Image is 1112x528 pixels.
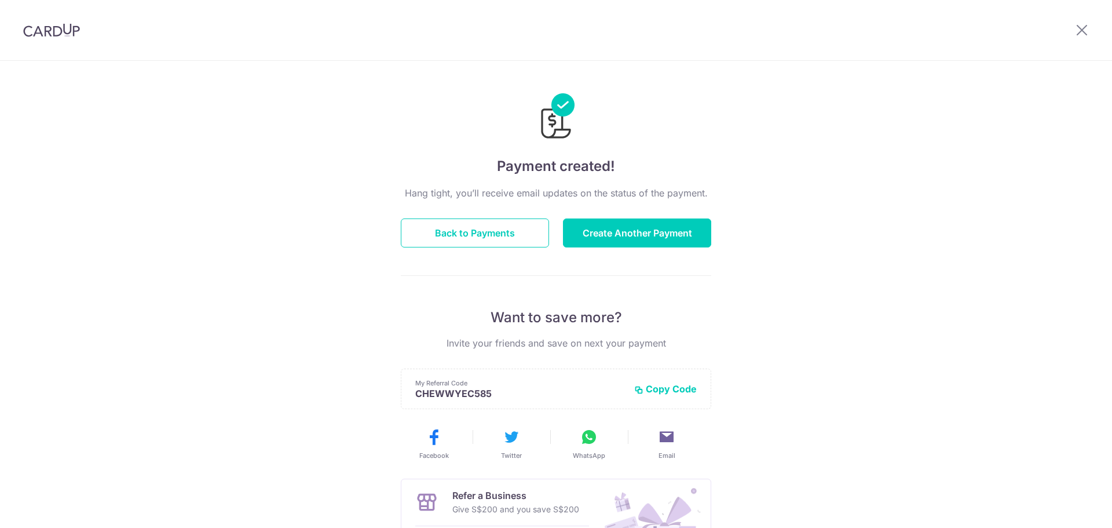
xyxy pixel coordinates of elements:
[563,219,711,247] button: Create Another Payment
[401,156,711,177] h4: Payment created!
[634,383,697,395] button: Copy Code
[573,451,605,460] span: WhatsApp
[501,451,522,460] span: Twitter
[23,23,80,37] img: CardUp
[555,428,623,460] button: WhatsApp
[477,428,546,460] button: Twitter
[415,378,625,388] p: My Referral Code
[401,219,549,247] button: Back to Payments
[452,489,579,502] p: Refer a Business
[537,93,575,142] img: Payments
[401,308,711,327] p: Want to save more?
[400,428,468,460] button: Facebook
[419,451,449,460] span: Facebook
[452,502,579,516] p: Give S$200 and you save S$200
[659,451,675,460] span: Email
[415,388,625,399] p: CHEWWYEC585
[401,186,711,200] p: Hang tight, you’ll receive email updates on the status of the payment.
[632,428,701,460] button: Email
[401,336,711,350] p: Invite your friends and save on next your payment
